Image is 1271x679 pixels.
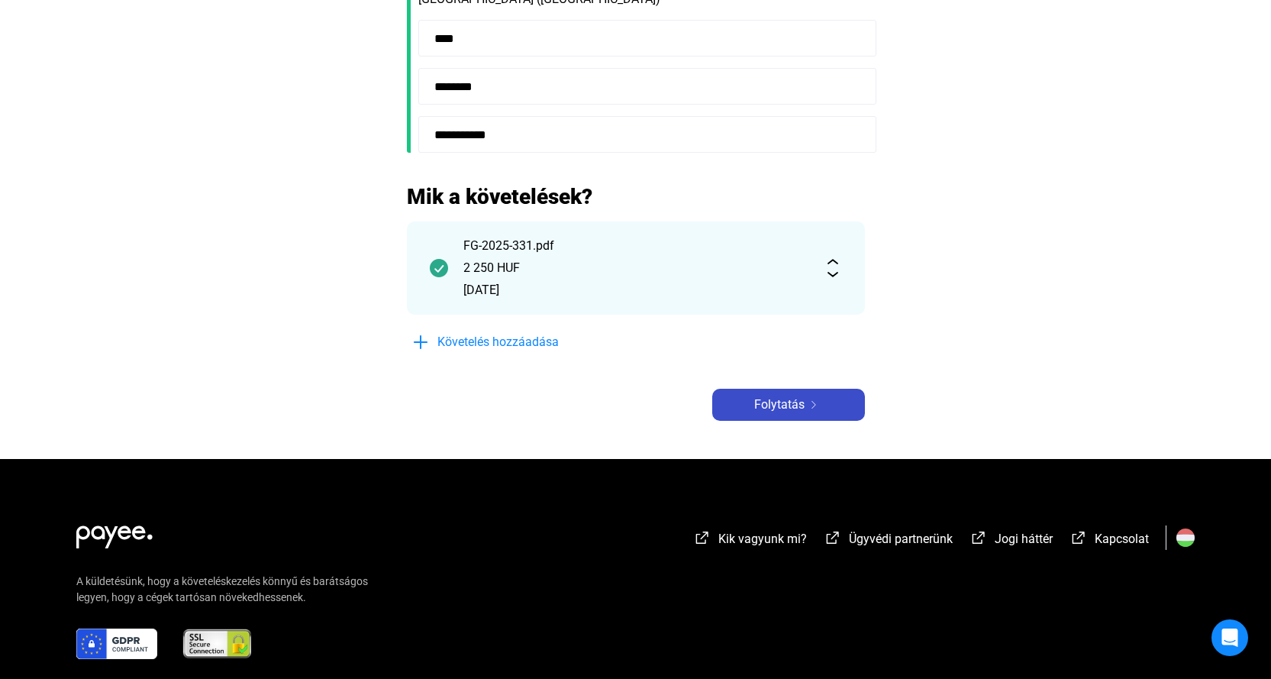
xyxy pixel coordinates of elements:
[407,183,865,210] h2: Mik a követelések?
[693,534,807,548] a: external-link-whiteKik vagyunk mi?
[76,517,153,548] img: white-payee-white-dot.svg
[1211,619,1248,656] div: Open Intercom Messenger
[849,532,953,546] span: Ügyvédi partnerünk
[463,237,808,255] div: FG-2025-331.pdf
[1095,532,1149,546] span: Kapcsolat
[712,389,865,421] button: Folytatásarrow-right-white
[463,281,808,299] div: [DATE]
[824,534,953,548] a: external-link-whiteÜgyvédi partnerünk
[182,629,253,659] img: ssl
[969,530,988,545] img: external-link-white
[824,259,842,277] img: expand
[76,629,157,659] img: gdpr
[805,401,823,409] img: arrow-right-white
[407,326,636,358] button: plus-blueKövetelés hozzáadása
[411,333,430,351] img: plus-blue
[754,396,805,414] span: Folytatás
[1069,530,1088,545] img: external-link-white
[693,530,711,545] img: external-link-white
[1069,534,1149,548] a: external-link-whiteKapcsolat
[463,259,808,277] div: 2 250 HUF
[969,534,1053,548] a: external-link-whiteJogi háttér
[1176,529,1195,547] img: HU.svg
[437,333,559,351] span: Követelés hozzáadása
[995,532,1053,546] span: Jogi háttér
[430,259,448,277] img: checkmark-darker-green-circle
[824,530,842,545] img: external-link-white
[718,532,807,546] span: Kik vagyunk mi?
